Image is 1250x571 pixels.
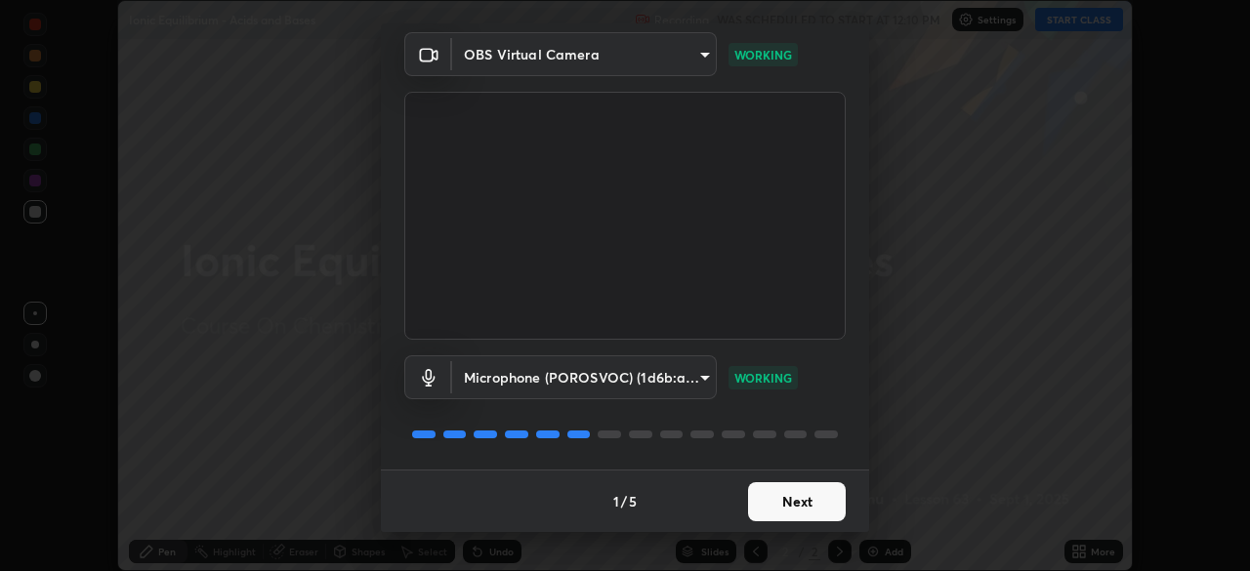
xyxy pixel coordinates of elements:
h4: 5 [629,491,637,511]
h4: / [621,491,627,511]
p: WORKING [734,369,792,387]
p: WORKING [734,46,792,63]
div: OBS Virtual Camera [452,355,717,399]
button: Next [748,482,846,521]
h4: 1 [613,491,619,511]
div: OBS Virtual Camera [452,32,717,76]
